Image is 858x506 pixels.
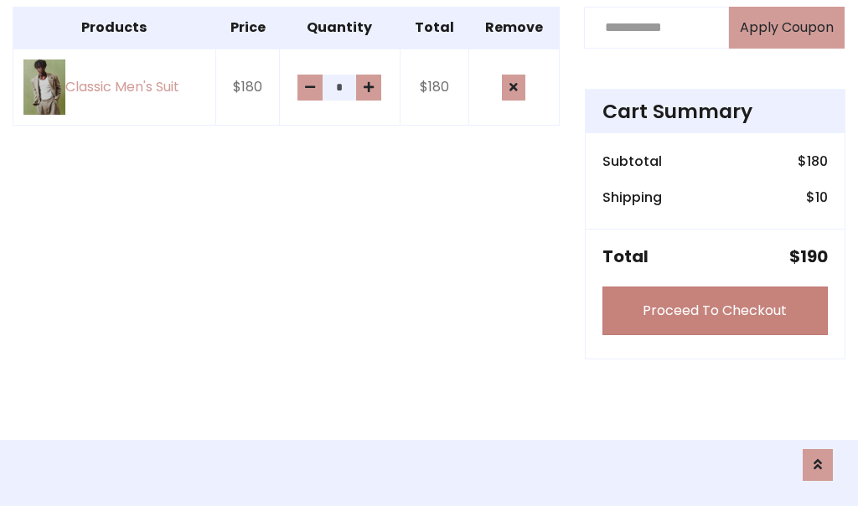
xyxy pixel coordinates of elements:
[602,287,828,335] a: Proceed To Checkout
[815,188,828,207] span: 10
[23,59,205,116] a: Classic Men's Suit
[602,246,649,266] h5: Total
[729,7,845,49] button: Apply Coupon
[789,246,828,266] h5: $
[280,7,400,49] th: Quantity
[806,189,828,205] h6: $
[215,49,280,126] td: $180
[400,7,468,49] th: Total
[602,153,662,169] h6: Subtotal
[602,189,662,205] h6: Shipping
[400,49,468,126] td: $180
[800,245,828,268] span: 190
[13,7,216,49] th: Products
[807,152,828,171] span: 180
[215,7,280,49] th: Price
[468,7,559,49] th: Remove
[798,153,828,169] h6: $
[602,100,828,123] h4: Cart Summary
